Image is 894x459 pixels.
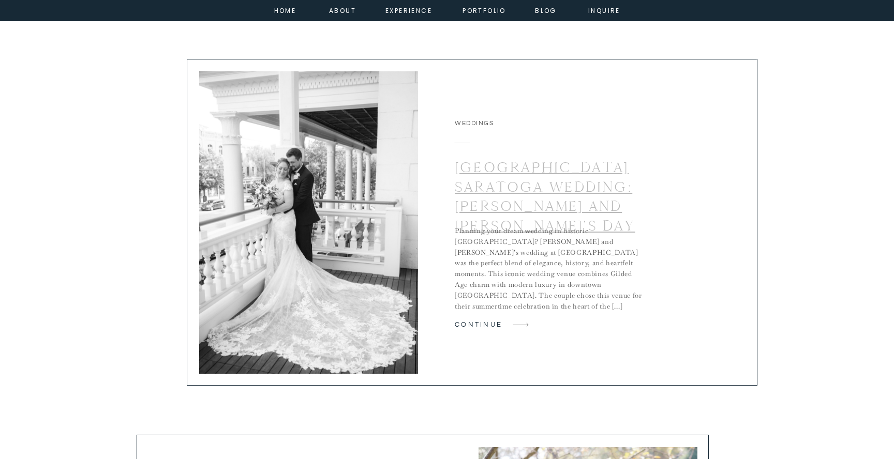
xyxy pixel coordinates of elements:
a: experience [385,5,427,14]
p: Planning your dream wedding in historic [GEOGRAPHIC_DATA]? [PERSON_NAME] and [PERSON_NAME]’s wedd... [455,226,642,312]
a: about [329,5,352,14]
a: Adelphi Hotel Saratoga Wedding: Lauren and Mitch’s Day [506,317,535,332]
a: inquire [586,5,623,14]
a: Blog [527,5,564,14]
a: portfolio [462,5,506,14]
a: Adelphi Hotel Saratoga Wedding: Lauren and Mitch’s Day [187,59,757,386]
img: Bride and groom posing at a wedding at the Adelphi Hotel by Saratoga wedding photographer Caitlin... [199,71,418,374]
a: continue [455,320,494,329]
a: Weddings [455,120,494,127]
a: home [271,5,299,14]
a: [GEOGRAPHIC_DATA] Saratoga Wedding: [PERSON_NAME] and [PERSON_NAME]’s Day [455,158,635,235]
